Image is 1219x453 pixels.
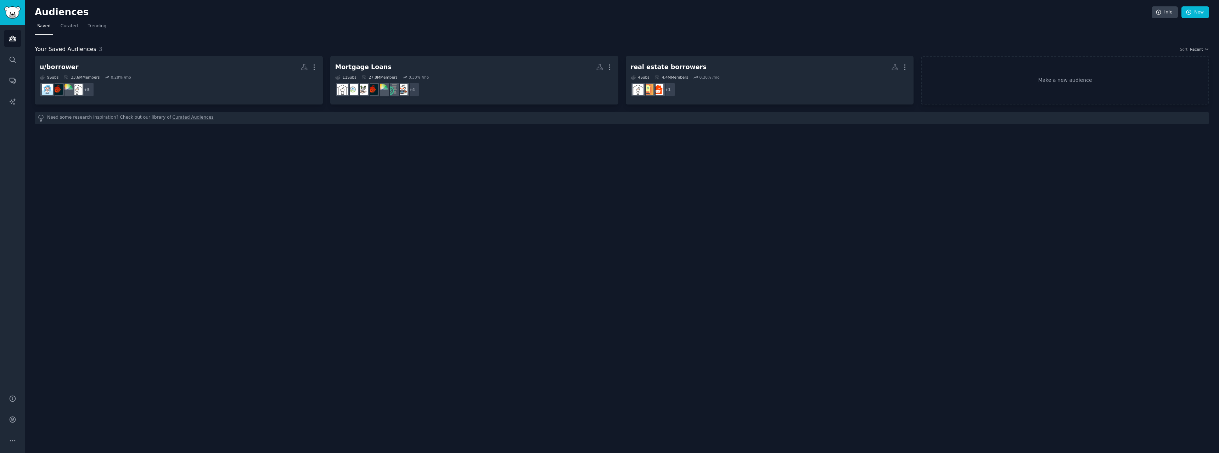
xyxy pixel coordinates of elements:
button: Recent [1190,47,1209,52]
div: 9 Sub s [40,75,58,80]
div: Sort [1180,47,1188,52]
a: u/borrower9Subs33.6MMembers0.28% /mo+5RealEstateCReditloanoriginatorsMortgageBrokerRates [35,56,323,104]
span: Recent [1190,47,1203,52]
span: Curated [61,23,78,29]
a: Curated Audiences [173,114,214,122]
img: loanoriginators [367,84,378,95]
a: New [1181,6,1209,18]
div: real estate borrowers [631,63,707,72]
div: 11 Sub s [335,75,356,80]
h2: Audiences [35,7,1152,18]
img: BestLoanRates [357,84,368,95]
span: 3 [99,46,102,52]
img: loanoriginators [52,84,63,95]
div: + 1 [661,82,675,97]
a: Mortgage Loans11Subs27.8MMembers0.30% /mo+4FirstTimeHomeBuyerFinancialPlanningCReditloanoriginato... [330,56,618,104]
img: GummySearch logo [4,6,21,19]
span: Saved [37,23,51,29]
div: + 4 [405,82,420,97]
img: RealEstateAdvice [652,84,663,95]
div: 4.4M Members [655,75,688,80]
div: 0.28 % /mo [111,75,131,80]
a: Saved [35,21,53,35]
a: Info [1152,6,1178,18]
div: 0.30 % /mo [700,75,720,80]
img: HomeLoans [347,84,358,95]
img: Real_Estate [642,84,653,95]
div: 27.8M Members [361,75,398,80]
a: real estate borrowers4Subs4.4MMembers0.30% /mo+1RealEstateAdviceReal_EstateRealEstate [626,56,914,104]
div: Need some research inspiration? Check out our library of [35,112,1209,124]
div: + 5 [79,82,94,97]
img: RealEstate [633,84,644,95]
div: 33.6M Members [63,75,100,80]
a: Trending [85,21,109,35]
span: Your Saved Audiences [35,45,96,54]
div: 4 Sub s [631,75,650,80]
span: Trending [88,23,106,29]
a: Curated [58,21,80,35]
div: Mortgage Loans [335,63,392,72]
img: CRedit [377,84,388,95]
img: FirstTimeHomeBuyer [397,84,408,95]
div: 0.30 % /mo [409,75,429,80]
img: RealEstate [72,84,83,95]
a: Make a new audience [921,56,1209,104]
img: FinancialPlanning [387,84,398,95]
div: u/borrower [40,63,78,72]
img: RealEstate [337,84,348,95]
img: MortgageBrokerRates [42,84,53,95]
img: CRedit [62,84,73,95]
